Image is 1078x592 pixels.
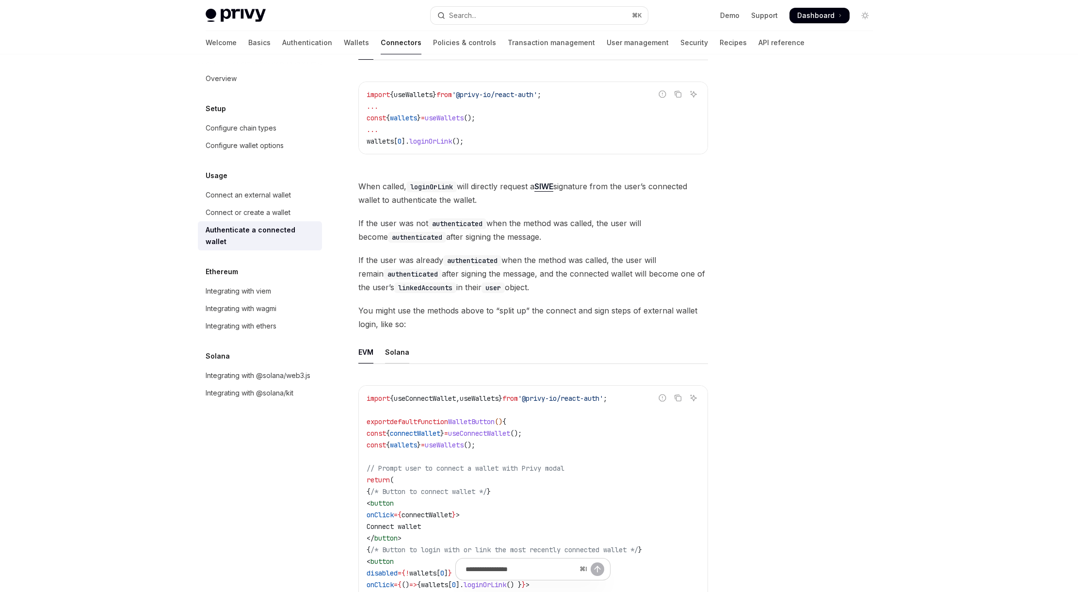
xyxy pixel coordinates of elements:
a: Authenticate a connected wallet [198,221,322,250]
input: Ask a question... [466,559,576,580]
span: import [367,90,390,99]
code: user [482,282,505,293]
span: onClick [367,510,394,519]
div: Overview [206,73,237,84]
span: '@privy-io/react-auth' [518,394,603,403]
span: If the user was not when the method was called, the user will become after signing the message. [358,216,708,244]
span: function [417,417,448,426]
span: } [417,114,421,122]
span: /* Button to connect wallet */ [370,487,487,496]
button: Toggle dark mode [857,8,873,23]
a: Connect or create a wallet [198,204,322,221]
img: light logo [206,9,266,22]
code: linkedAccounts [394,282,456,293]
div: Solana [385,341,409,363]
a: SIWE [534,181,553,192]
button: Send message [591,562,604,576]
a: Overview [198,70,322,87]
div: Configure chain types [206,122,276,134]
button: Report incorrect code [656,392,669,404]
span: const [367,429,386,438]
span: button [370,499,394,508]
div: Integrating with wagmi [206,303,276,314]
a: Connectors [381,31,421,54]
a: Transaction management [508,31,595,54]
span: = [421,441,425,449]
a: Integrating with wagmi [198,300,322,317]
button: Copy the contents from the code block [672,88,684,100]
span: , [456,394,460,403]
span: (); [464,114,475,122]
span: ⌘ K [632,12,642,19]
span: from [502,394,518,403]
span: = [421,114,425,122]
a: Integrating with @solana/kit [198,384,322,402]
a: Recipes [720,31,747,54]
span: 0 [398,137,402,146]
h5: Ethereum [206,266,238,278]
span: '@privy-io/react-auth' [452,90,537,99]
button: Open search [431,7,648,24]
span: } [638,545,642,554]
span: } [440,429,444,438]
h5: Solana [206,350,230,362]
span: useWallets [394,90,433,99]
span: connectWallet [402,510,452,519]
span: { [386,114,390,122]
a: Security [680,31,708,54]
span: useWallets [425,114,464,122]
span: < [367,499,370,508]
h5: Usage [206,170,227,181]
span: ; [537,90,541,99]
div: EVM [358,341,373,363]
span: loginOrLink [409,137,452,146]
a: Integrating with @solana/web3.js [198,367,322,384]
div: Search... [449,10,476,21]
code: loginOrLink [406,181,457,192]
span: (); [464,441,475,449]
span: = [444,429,448,438]
span: { [367,487,370,496]
span: const [367,114,386,122]
span: useWallets [425,441,464,449]
span: { [386,429,390,438]
a: Integrating with viem [198,282,322,300]
span: { [386,441,390,449]
span: } [452,510,456,519]
span: } [433,90,436,99]
span: { [390,394,394,403]
span: { [367,545,370,554]
span: const [367,441,386,449]
div: Integrating with @solana/kit [206,387,293,399]
a: Configure wallet options [198,137,322,154]
span: { [502,417,506,426]
span: useWallets [460,394,499,403]
span: wallets [390,441,417,449]
a: Integrating with ethers [198,317,322,335]
div: Integrating with @solana/web3.js [206,370,310,381]
code: authenticated [384,269,442,280]
span: (); [510,429,522,438]
span: Dashboard [797,11,835,20]
a: API reference [758,31,804,54]
code: authenticated [428,218,486,229]
span: import [367,394,390,403]
span: { [390,90,394,99]
button: Ask AI [687,88,700,100]
a: Policies & controls [433,31,496,54]
span: Connect wallet [367,522,421,531]
div: Connect an external wallet [206,189,291,201]
code: authenticated [443,255,501,266]
span: </ [367,534,374,543]
button: Ask AI [687,392,700,404]
a: Basics [248,31,271,54]
div: Authenticate a connected wallet [206,224,316,247]
a: Configure chain types [198,119,322,137]
h5: Setup [206,103,226,115]
a: Authentication [282,31,332,54]
span: WalletButton [448,417,495,426]
span: { [398,510,402,519]
span: > [456,510,460,519]
span: [ [394,137,398,146]
a: Demo [720,11,740,20]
